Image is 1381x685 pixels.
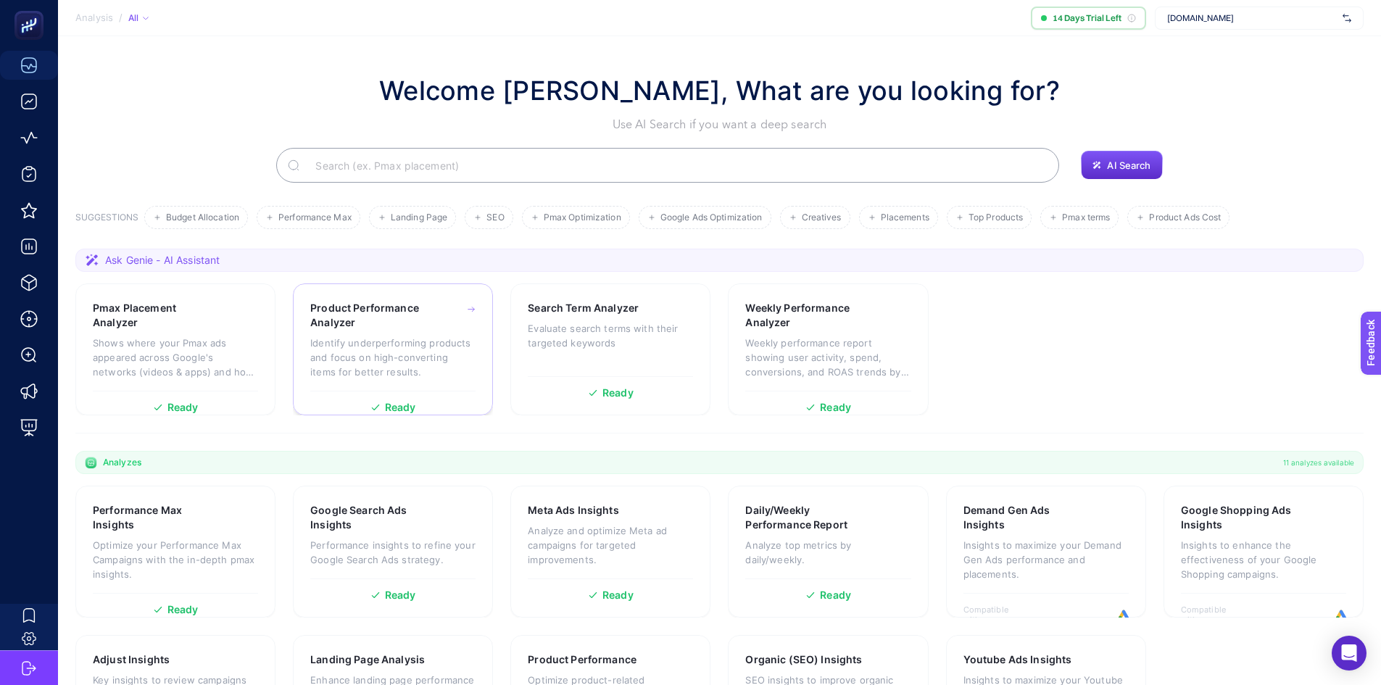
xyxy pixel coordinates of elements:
p: Identify underperforming products and focus on high-converting items for better results. [310,336,476,379]
a: Google Shopping Ads InsightsInsights to enhance the effectiveness of your Google Shopping campaig... [1164,486,1364,618]
span: Ask Genie - AI Assistant [105,253,220,267]
span: Ready [602,590,634,600]
a: Google Search Ads InsightsPerformance insights to refine your Google Search Ads strategy.Ready [293,486,493,618]
a: Weekly Performance AnalyzerWeekly performance report showing user activity, spend, conversions, a... [728,283,928,415]
span: Product Ads Cost [1149,212,1221,223]
p: Weekly performance report showing user activity, spend, conversions, and ROAS trends by week. [745,336,911,379]
h3: Youtube Ads Insights [963,652,1072,667]
span: Google Ads Optimization [660,212,763,223]
span: Placements [881,212,929,223]
span: Ready [167,605,199,615]
h3: Demand Gen Ads Insights [963,503,1083,532]
a: Daily/Weekly Performance ReportAnalyze top metrics by daily/weekly.Ready [728,486,928,618]
span: Feedback [9,4,55,16]
span: / [119,12,123,23]
h3: Weekly Performance Analyzer [745,301,866,330]
span: Creatives [802,212,842,223]
span: Ready [820,402,851,412]
h3: Adjust Insights [93,652,170,667]
h3: Meta Ads Insights [528,503,618,518]
span: Landing Page [391,212,447,223]
p: Use AI Search if you want a deep search [379,116,1060,133]
p: Performance insights to refine your Google Search Ads strategy. [310,538,476,567]
h3: SUGGESTIONS [75,212,138,229]
div: Open Intercom Messenger [1332,636,1367,671]
p: Insights to maximize your Demand Gen Ads performance and placements. [963,538,1129,581]
p: Optimize your Performance Max Campaigns with the in-depth pmax insights. [93,538,258,581]
a: Search Term AnalyzerEvaluate search terms with their targeted keywordsReady [510,283,710,415]
h3: Google Search Ads Insights [310,503,431,532]
p: Shows where your Pmax ads appeared across Google's networks (videos & apps) and how each placemen... [93,336,258,379]
span: SEO [486,212,504,223]
span: Analyzes [103,457,141,468]
span: Ready [167,402,199,412]
h3: Google Shopping Ads Insights [1181,503,1303,532]
p: Insights to enhance the effectiveness of your Google Shopping campaigns. [1181,538,1346,581]
span: Top Products [969,212,1023,223]
div: All [128,12,149,24]
span: Analysis [75,12,113,24]
span: Pmax terms [1062,212,1110,223]
a: Performance Max InsightsOptimize your Performance Max Campaigns with the in-depth pmax insights.R... [75,486,275,618]
span: AI Search [1107,159,1150,171]
span: Pmax Optimization [544,212,621,223]
h3: Organic (SEO) Insights [745,652,862,667]
h3: Performance Max Insights [93,503,213,532]
h3: Pmax Placement Analyzer [93,301,212,330]
h3: Product Performance Analyzer [310,301,432,330]
span: Ready [385,590,416,600]
p: Evaluate search terms with their targeted keywords [528,321,693,350]
a: Meta Ads InsightsAnalyze and optimize Meta ad campaigns for targeted improvements.Ready [510,486,710,618]
span: [DOMAIN_NAME] [1167,12,1337,24]
a: Product Performance AnalyzerIdentify underperforming products and focus on high-converting items ... [293,283,493,415]
span: Compatible with: [963,605,1029,625]
p: Analyze top metrics by daily/weekly. [745,538,911,567]
span: Ready [820,590,851,600]
img: svg%3e [1343,11,1351,25]
h1: Welcome [PERSON_NAME], What are you looking for? [379,71,1060,110]
span: Ready [385,402,416,412]
a: Pmax Placement AnalyzerShows where your Pmax ads appeared across Google's networks (videos & apps... [75,283,275,415]
button: AI Search [1081,151,1162,180]
a: Demand Gen Ads InsightsInsights to maximize your Demand Gen Ads performance and placements.Compat... [946,486,1146,618]
span: 11 analyzes available [1283,457,1354,468]
span: 14 Days Trial Left [1053,12,1121,24]
span: Budget Allocation [166,212,239,223]
span: Ready [602,388,634,398]
h3: Daily/Weekly Performance Report [745,503,868,532]
p: Analyze and optimize Meta ad campaigns for targeted improvements. [528,523,693,567]
input: Search [304,145,1048,186]
span: Compatible with: [1181,605,1246,625]
h3: Search Term Analyzer [528,301,639,315]
span: Performance Max [278,212,352,223]
h3: Product Performance [528,652,636,667]
h3: Landing Page Analysis [310,652,425,667]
